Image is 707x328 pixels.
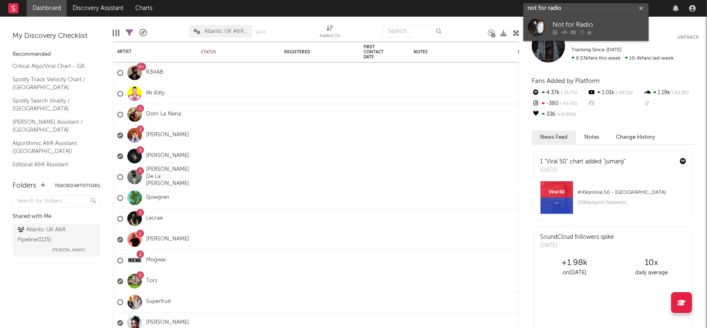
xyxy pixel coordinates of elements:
[536,268,613,278] div: on [DATE]
[205,29,248,34] span: Atlantic UK A&R Pipeline
[146,278,157,285] a: Tors
[571,48,621,53] span: Tracking Since: [DATE]
[613,268,690,278] div: daily average
[670,91,689,95] span: -62.3 %
[117,49,180,54] div: Artist
[540,166,626,175] div: [DATE]
[578,188,686,198] div: # 49 on Viral 50 - [GEOGRAPHIC_DATA]
[414,50,497,55] div: Notes
[643,98,699,109] div: --
[13,118,92,135] a: [PERSON_NAME] Assistant / [GEOGRAPHIC_DATA]
[587,88,643,98] div: 1.01k
[13,31,100,41] div: My Discovery Checklist
[578,198,686,208] div: 368k playlist followers
[146,298,171,305] a: Superfruit
[146,215,163,222] a: Lecrae
[255,30,266,35] button: Save
[643,88,699,98] div: 1.19k
[55,184,100,188] button: Tracked Artists(181)
[540,233,614,242] div: SoundCloud followers spike
[13,139,92,156] a: Algorithmic A&R Assistant ([GEOGRAPHIC_DATA])
[113,21,119,45] div: Edit Columns
[146,257,166,264] a: Mogwai
[13,62,92,71] a: Critical Algo/Viral Chart - GB
[126,21,133,45] div: Filters(181 of 181)
[608,130,664,144] button: Change History
[146,319,189,326] a: [PERSON_NAME]
[139,21,147,45] div: A&R Pipeline
[532,88,587,98] div: 4.37k
[284,50,334,55] div: Registered
[532,130,576,144] button: News Feed
[532,98,587,109] div: -380
[553,20,644,30] div: Not for Radio
[13,160,92,177] a: Editorial A&R Assistant ([GEOGRAPHIC_DATA])
[555,113,576,117] span: +9.09 %
[18,225,93,245] div: Atlantic UK A&R Pipeline ( 1125 )
[13,195,100,208] input: Search for folders...
[146,153,189,160] a: [PERSON_NAME]
[576,130,608,144] button: Notes
[364,45,393,60] div: First Contact Date
[571,56,674,61] span: 10.4k fans last week
[146,132,189,139] a: [PERSON_NAME]
[13,224,100,256] a: Atlantic UK A&R Pipeline(1125)[PERSON_NAME]
[383,25,446,38] input: Search...
[13,181,36,191] div: Folders
[13,212,100,222] div: Shared with Me
[320,21,341,45] div: Added On
[560,91,577,95] span: -15.7 %
[536,258,613,268] div: +1.98k
[201,50,255,55] div: Status
[532,109,587,120] div: 336
[320,31,341,41] div: Added On
[523,14,649,41] a: Not for Radio
[534,181,692,220] a: #49onViral 50 - [GEOGRAPHIC_DATA]368kplaylist followers
[571,56,621,61] span: 6.53k fans this week
[146,166,192,188] a: [PERSON_NAME] De La [PERSON_NAME]
[523,3,649,14] input: Search for artists
[587,98,643,109] div: --
[146,236,189,243] a: [PERSON_NAME]
[677,33,699,42] button: Untrack
[146,69,163,76] a: R3HAB
[603,159,626,165] a: "jumanji"
[13,96,92,113] a: Spotify Search Virality / [GEOGRAPHIC_DATA]
[532,78,600,84] span: Fans Added by Platform
[614,91,633,95] span: -49.1 %
[613,258,690,268] div: 10 x
[558,102,577,106] span: -45.6 %
[13,75,92,92] a: Spotify Track Velocity Chart / [GEOGRAPHIC_DATA]
[146,90,164,97] a: Mr.Kitty
[540,242,614,250] div: [DATE]
[52,245,86,255] span: [PERSON_NAME]
[146,194,169,201] a: Sjowgren
[146,111,181,118] a: Dom La Nena
[13,50,100,60] div: Recommended
[540,158,626,166] div: 1 "Viral 50" chart added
